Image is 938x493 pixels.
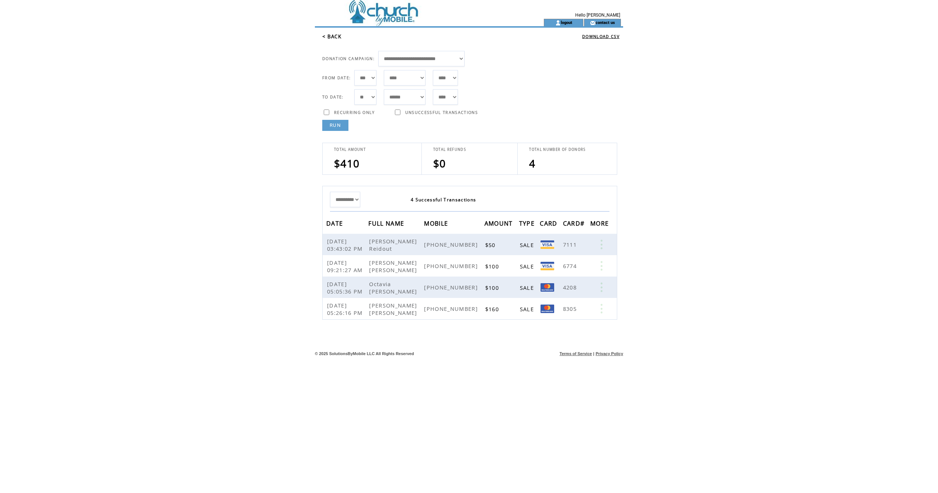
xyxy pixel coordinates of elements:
[595,20,615,25] a: contact us
[326,218,345,231] span: DATE
[541,262,554,270] img: Visa
[368,221,406,225] a: FULL NAME
[540,221,559,225] a: CARD
[485,241,497,249] span: $50
[519,218,536,231] span: TYPE
[369,280,419,295] span: Octavia [PERSON_NAME]
[411,197,476,203] span: 4 Successful Transactions
[520,284,536,291] span: SALE
[326,221,345,225] a: DATE
[520,241,536,249] span: SALE
[541,305,554,313] img: Mastercard
[369,237,417,252] span: [PERSON_NAME] Reidout
[593,351,594,356] span: |
[334,156,359,170] span: $410
[327,280,365,295] span: [DATE] 05:05:36 PM
[368,218,406,231] span: FULL NAME
[529,147,586,152] span: TOTAL NUMBER OF DONORS
[575,13,620,18] span: Hello [PERSON_NAME]
[334,147,366,152] span: TOTAL AMOUNT
[563,262,579,270] span: 6774
[315,351,414,356] span: © 2025 SolutionsByMobile LLC All Rights Reserved
[334,110,375,115] span: RECURRING ONLY
[563,221,587,225] a: CARD#
[424,241,480,248] span: [PHONE_NUMBER]
[541,283,554,292] img: Mastercard
[555,20,561,26] img: account_icon.gif
[322,56,375,61] span: DONATION CAMPAIGN:
[322,94,344,100] span: TO DATE:
[327,237,365,252] span: [DATE] 03:43:02 PM
[433,156,446,170] span: $0
[590,20,595,26] img: contact_us_icon.gif
[433,147,466,152] span: TOTAL REFUNDS
[520,263,536,270] span: SALE
[561,20,572,25] a: logout
[582,34,619,39] a: DOWNLOAD CSV
[541,240,554,249] img: Visa
[485,284,501,291] span: $100
[322,75,351,80] span: FROM DATE:
[322,33,341,40] a: < BACK
[563,305,579,312] span: 8305
[322,120,348,131] a: RUN
[424,262,480,270] span: [PHONE_NUMBER]
[424,305,480,312] span: [PHONE_NUMBER]
[590,218,611,231] span: MORE
[485,263,501,270] span: $100
[563,218,587,231] span: CARD#
[519,221,536,225] a: TYPE
[405,110,478,115] span: UNSUCCESSFUL TRANSACTIONS
[560,351,592,356] a: Terms of Service
[424,218,450,231] span: MOBILE
[484,218,515,231] span: AMOUNT
[327,302,365,316] span: [DATE] 05:26:16 PM
[540,218,559,231] span: CARD
[529,156,535,170] span: 4
[484,221,515,225] a: AMOUNT
[369,302,419,316] span: [PERSON_NAME] [PERSON_NAME]
[369,259,419,274] span: [PERSON_NAME] [PERSON_NAME]
[424,284,480,291] span: [PHONE_NUMBER]
[327,259,365,274] span: [DATE] 09:21:27 AM
[485,305,501,313] span: $160
[563,241,579,248] span: 7111
[595,351,623,356] a: Privacy Policy
[563,284,579,291] span: 4208
[520,305,536,313] span: SALE
[424,221,450,225] a: MOBILE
